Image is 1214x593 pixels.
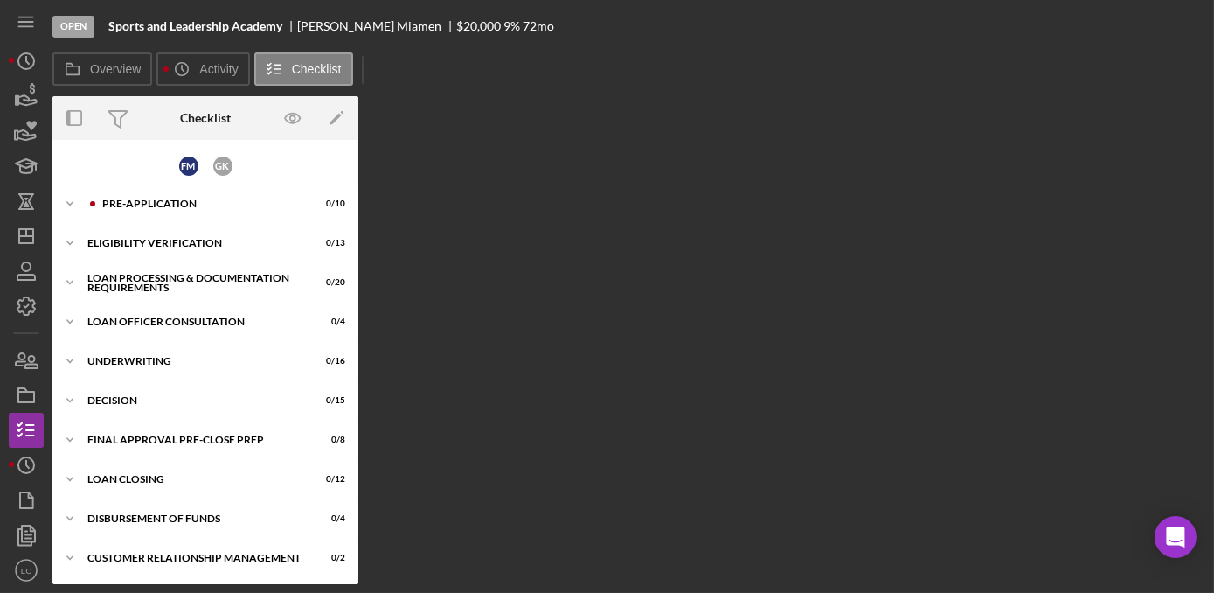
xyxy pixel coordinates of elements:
div: 0 / 10 [314,199,345,209]
div: Disbursement of Funds [87,513,302,524]
div: Loan Processing & Documentation Requirements [87,273,302,293]
div: Open Intercom Messenger [1155,516,1197,558]
div: 0 / 16 [314,356,345,366]
div: 9 % [503,19,520,33]
div: Eligibility Verification [87,238,302,248]
label: Checklist [292,62,342,76]
b: Sports and Leadership Academy [108,19,282,33]
button: Overview [52,52,152,86]
div: Decision [87,395,302,406]
div: G K [213,157,232,176]
button: Activity [156,52,249,86]
div: Pre-Application [102,199,302,209]
div: Loan Closing [87,474,302,485]
div: 0 / 4 [314,317,345,327]
label: Overview [90,62,141,76]
div: F M [179,157,198,176]
div: Loan Officer Consultation [87,317,302,327]
div: 0 / 12 [314,474,345,485]
div: [PERSON_NAME] Miamen [297,19,456,33]
label: Activity [199,62,238,76]
div: 0 / 13 [314,238,345,248]
div: Customer Relationship Management [87,553,302,563]
span: $20,000 [456,18,501,33]
div: 0 / 8 [314,435,345,445]
button: Checklist [254,52,353,86]
text: LC [21,566,31,576]
div: Final Approval Pre-Close Prep [87,435,302,445]
div: Underwriting [87,356,302,366]
div: 0 / 15 [314,395,345,406]
div: 0 / 2 [314,553,345,563]
div: Checklist [180,111,231,125]
div: 0 / 20 [314,277,345,288]
div: Open [52,16,94,38]
button: LC [9,553,44,588]
div: 72 mo [523,19,554,33]
div: 0 / 4 [314,513,345,524]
